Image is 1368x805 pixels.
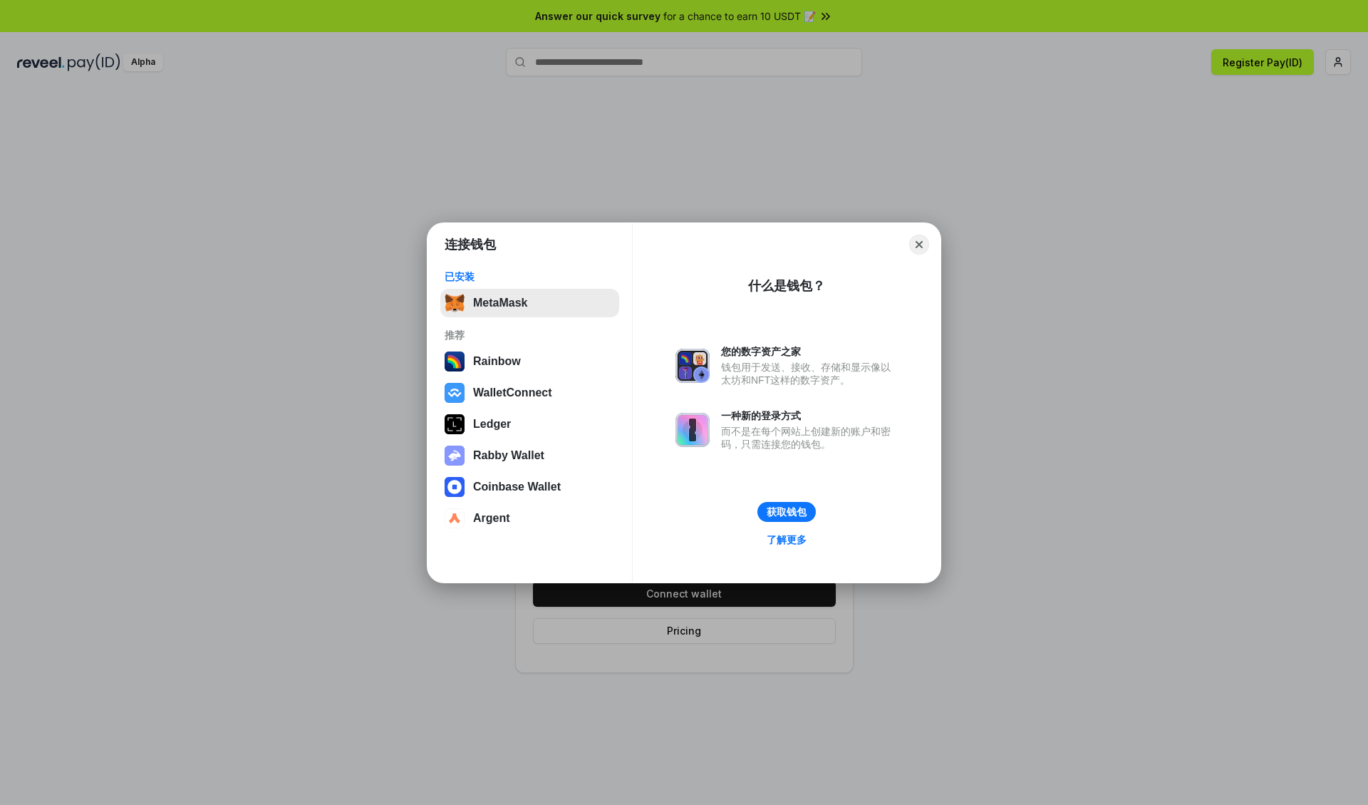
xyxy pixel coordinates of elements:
[675,413,710,447] img: svg+xml,%3Csvg%20xmlns%3D%22http%3A%2F%2Fwww.w3.org%2F2000%2Fsvg%22%20fill%3D%22none%22%20viewBox...
[473,386,552,399] div: WalletConnect
[767,506,807,518] div: 获取钱包
[445,477,465,497] img: svg+xml,%3Csvg%20width%3D%2228%22%20height%3D%2228%22%20viewBox%3D%220%200%2028%2028%22%20fill%3D...
[440,441,619,470] button: Rabby Wallet
[440,473,619,501] button: Coinbase Wallet
[473,297,527,309] div: MetaMask
[757,502,816,522] button: 获取钱包
[721,361,898,386] div: 钱包用于发送、接收、存储和显示像以太坊和NFT这样的数字资产。
[445,508,465,528] img: svg+xml,%3Csvg%20width%3D%2228%22%20height%3D%2228%22%20viewBox%3D%220%200%2028%2028%22%20fill%3D...
[473,355,521,368] div: Rainbow
[473,418,511,431] div: Ledger
[445,270,615,283] div: 已安装
[675,349,710,383] img: svg+xml,%3Csvg%20xmlns%3D%22http%3A%2F%2Fwww.w3.org%2F2000%2Fsvg%22%20fill%3D%22none%22%20viewBox...
[440,379,619,407] button: WalletConnect
[473,481,561,493] div: Coinbase Wallet
[440,504,619,533] button: Argent
[721,409,898,422] div: 一种新的登录方式
[445,236,496,253] h1: 连接钱包
[721,425,898,451] div: 而不是在每个网站上创建新的账户和密码，只需连接您的钱包。
[445,446,465,466] img: svg+xml,%3Csvg%20xmlns%3D%22http%3A%2F%2Fwww.w3.org%2F2000%2Fsvg%22%20fill%3D%22none%22%20viewBox...
[748,277,825,294] div: 什么是钱包？
[445,383,465,403] img: svg+xml,%3Csvg%20width%3D%2228%22%20height%3D%2228%22%20viewBox%3D%220%200%2028%2028%22%20fill%3D...
[445,414,465,434] img: svg+xml,%3Csvg%20xmlns%3D%22http%3A%2F%2Fwww.w3.org%2F2000%2Fsvg%22%20width%3D%2228%22%20height%3...
[758,530,815,549] a: 了解更多
[767,533,807,546] div: 了解更多
[909,235,929,255] button: Close
[440,289,619,317] button: MetaMask
[721,345,898,358] div: 您的数字资产之家
[445,293,465,313] img: svg+xml,%3Csvg%20fill%3D%22none%22%20height%3D%2233%22%20viewBox%3D%220%200%2035%2033%22%20width%...
[440,347,619,376] button: Rainbow
[445,329,615,342] div: 推荐
[445,352,465,371] img: svg+xml,%3Csvg%20width%3D%22120%22%20height%3D%22120%22%20viewBox%3D%220%200%20120%20120%22%20fil...
[473,449,544,462] div: Rabby Wallet
[473,512,510,525] div: Argent
[440,410,619,439] button: Ledger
